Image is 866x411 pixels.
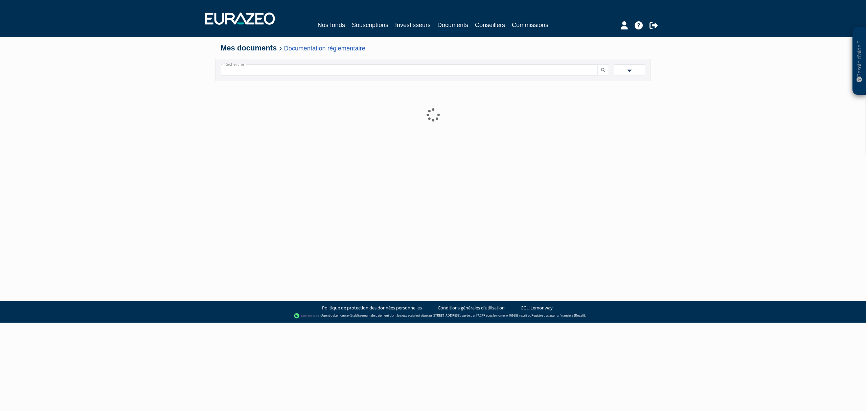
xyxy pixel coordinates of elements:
a: Documentation règlementaire [284,45,365,52]
input: Recherche [221,64,598,75]
img: filter.svg [626,67,633,73]
a: Souscriptions [352,20,388,30]
a: Commissions [512,20,548,30]
a: Conditions générales d'utilisation [438,305,505,311]
a: Conseillers [475,20,505,30]
img: 1732889491-logotype_eurazeo_blanc_rvb.png [205,13,275,25]
a: Lemonway [334,313,350,318]
img: logo-lemonway.png [294,312,320,319]
a: Investisseurs [395,20,431,30]
p: Besoin d'aide ? [856,31,863,92]
a: Registre des agents financiers (Regafi) [531,313,585,318]
a: Documents [437,20,468,31]
a: CGU Lemonway [521,305,553,311]
a: Politique de protection des données personnelles [322,305,422,311]
h4: Mes documents [221,44,645,52]
a: Nos fonds [318,20,345,30]
div: - Agent de (établissement de paiement dont le siège social est situé au [STREET_ADDRESS], agréé p... [7,312,859,319]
